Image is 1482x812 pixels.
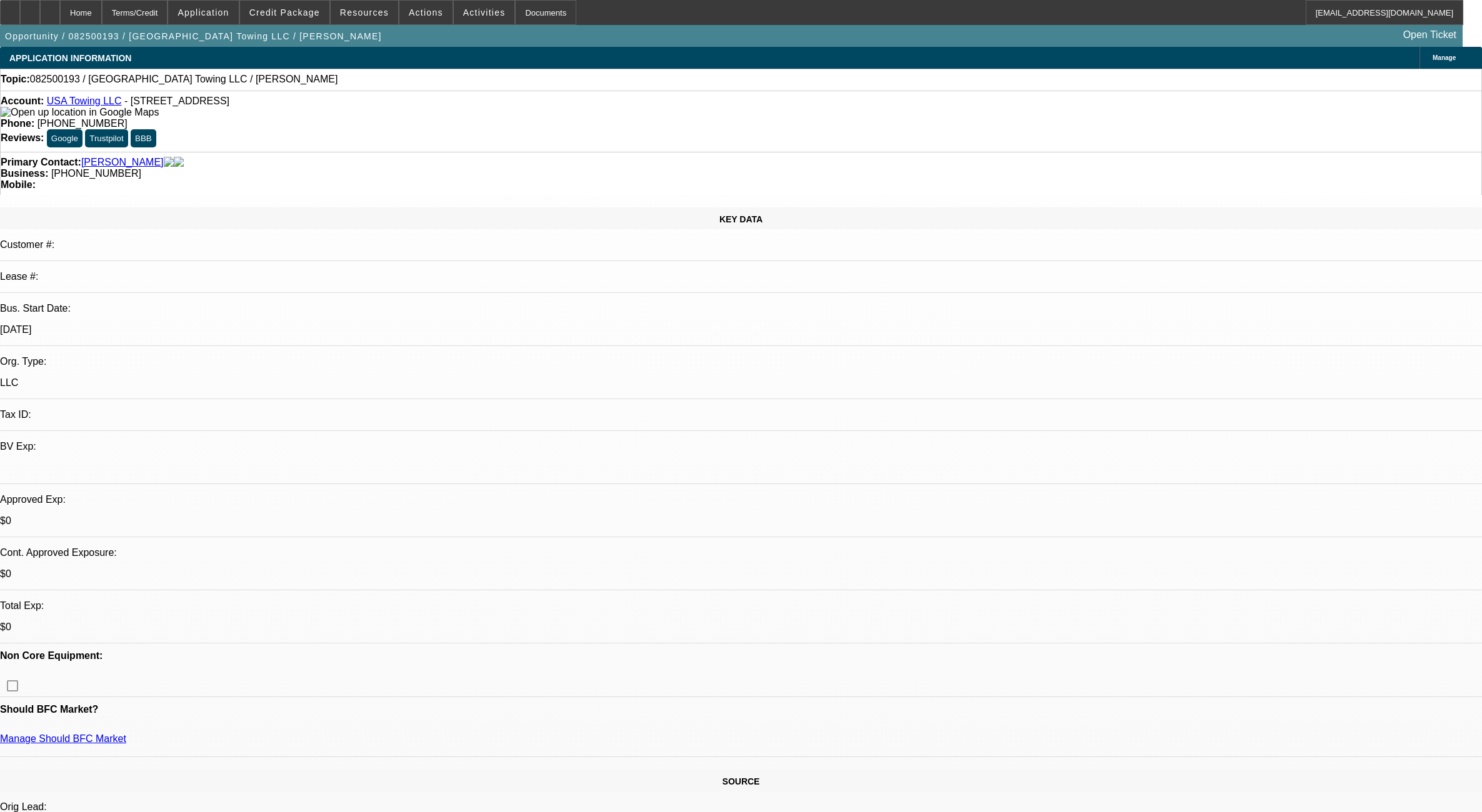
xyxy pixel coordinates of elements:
span: Activities [463,7,506,17]
button: BBB [131,129,156,147]
span: 082500193 / [GEOGRAPHIC_DATA] Towing LLC / [PERSON_NAME] [30,74,338,85]
button: Activities [454,1,515,24]
strong: Phone: [1,118,34,129]
span: Actions [409,7,443,17]
a: [PERSON_NAME] [81,157,164,168]
span: - [STREET_ADDRESS] [124,96,229,106]
strong: Mobile: [1,179,36,190]
button: Resources [331,1,398,24]
button: Trustpilot [85,129,128,147]
span: APPLICATION INFORMATION [9,53,131,63]
span: KEY DATA [719,214,763,224]
span: [PHONE_NUMBER] [38,118,128,129]
strong: Primary Contact: [1,157,81,168]
span: SOURCE [723,776,760,786]
span: [PHONE_NUMBER] [51,168,141,179]
span: Manage [1433,54,1456,61]
strong: Topic: [1,74,30,85]
a: Open Ticket [1398,24,1461,46]
span: Opportunity / 082500193 / [GEOGRAPHIC_DATA] Towing LLC / [PERSON_NAME] [5,31,382,41]
button: Google [47,129,83,147]
strong: Reviews: [1,132,44,143]
a: View Google Maps [1,107,159,117]
a: USA Towing LLC [47,96,122,106]
img: facebook-icon.png [164,157,174,168]
button: Credit Package [240,1,329,24]
strong: Business: [1,168,48,179]
img: linkedin-icon.png [174,157,184,168]
strong: Account: [1,96,44,106]
button: Actions [399,1,453,24]
span: Credit Package [249,7,320,17]
span: Application [178,7,229,17]
img: Open up location in Google Maps [1,107,159,118]
button: Application [168,1,238,24]
span: Resources [340,7,389,17]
